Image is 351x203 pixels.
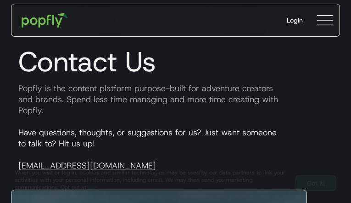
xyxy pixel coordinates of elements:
[86,184,98,191] a: here
[15,169,288,191] div: When you visit or log in, cookies and similar technologies may be used by our data partners to li...
[287,16,303,25] div: Login
[11,83,340,116] p: Popfly is the content platform purpose-built for adventure creators and brands. Spend less time m...
[279,8,310,32] a: Login
[11,45,340,78] h1: Contact Us
[11,127,340,171] p: Have questions, thoughts, or suggestions for us? Just want someone to talk to? Hit us up!
[18,160,156,171] a: [EMAIL_ADDRESS][DOMAIN_NAME]
[15,6,74,34] a: home
[295,175,336,191] a: Got It!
